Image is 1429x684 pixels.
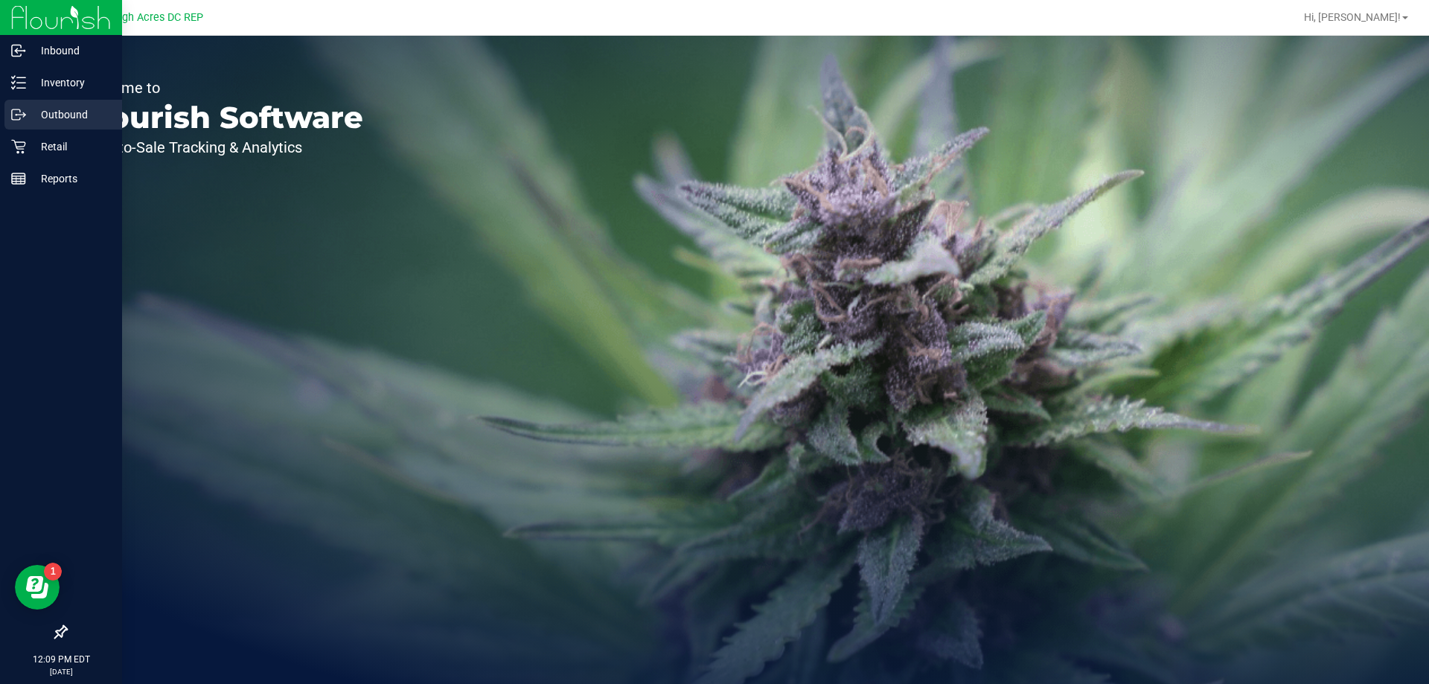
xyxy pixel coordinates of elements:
[26,106,115,124] p: Outbound
[11,75,26,90] inline-svg: Inventory
[44,563,62,581] iframe: Resource center unread badge
[11,43,26,58] inline-svg: Inbound
[7,653,115,666] p: 12:09 PM EDT
[7,666,115,677] p: [DATE]
[26,138,115,156] p: Retail
[11,139,26,154] inline-svg: Retail
[11,171,26,186] inline-svg: Reports
[101,11,203,24] span: Lehigh Acres DC REP
[11,107,26,122] inline-svg: Outbound
[26,170,115,188] p: Reports
[26,74,115,92] p: Inventory
[80,80,363,95] p: Welcome to
[80,140,363,155] p: Seed-to-Sale Tracking & Analytics
[80,103,363,132] p: Flourish Software
[15,565,60,610] iframe: Resource center
[26,42,115,60] p: Inbound
[1304,11,1401,23] span: Hi, [PERSON_NAME]!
